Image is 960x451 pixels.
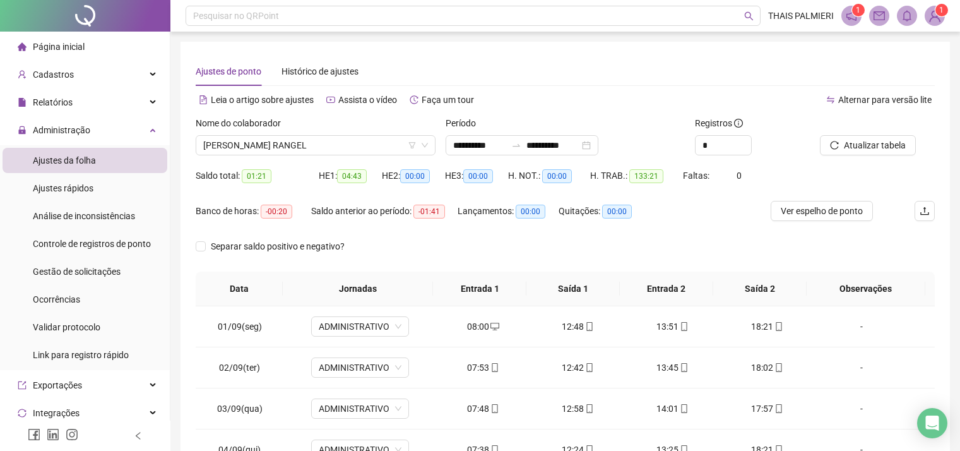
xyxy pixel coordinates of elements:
[410,95,418,104] span: history
[458,204,559,219] div: Lançamentos:
[852,4,865,16] sup: 1
[283,272,433,306] th: Jornadas
[408,141,416,149] span: filter
[463,169,493,183] span: 00:00
[18,126,27,135] span: lock
[66,428,78,441] span: instagram
[846,10,857,21] span: notification
[713,272,807,306] th: Saída 2
[489,404,499,413] span: mobile
[382,169,445,183] div: HE 2:
[18,42,27,51] span: home
[421,141,429,149] span: down
[541,320,615,334] div: 12:48
[920,206,930,216] span: upload
[33,183,93,193] span: Ajustes rápidos
[33,239,151,249] span: Controle de registros de ponto
[489,322,499,331] span: desktop
[838,95,932,105] span: Alternar para versão lite
[730,320,805,334] div: 18:21
[511,140,521,150] span: to
[400,169,430,183] span: 00:00
[768,9,834,23] span: THAIS PALMIERI
[445,169,508,183] div: HE 3:
[679,322,689,331] span: mobile
[730,361,805,375] div: 18:02
[636,320,710,334] div: 13:51
[338,95,397,105] span: Assista o vídeo
[319,399,401,418] span: ADMINISTRATIVO
[817,282,915,296] span: Observações
[781,204,863,218] span: Ver espelho de ponto
[584,363,594,372] span: mobile
[196,204,311,219] div: Banco de horas:
[516,205,545,219] span: 00:00
[319,358,401,377] span: ADMINISTRATIVO
[18,98,27,107] span: file
[824,320,899,334] div: -
[217,404,263,414] span: 03/09(qua)
[511,140,521,150] span: swap-right
[734,119,743,128] span: info-circle
[319,169,382,183] div: HE 1:
[730,402,805,416] div: 17:57
[196,116,289,130] label: Nome do colaborador
[925,6,944,25] img: 91134
[446,402,521,416] div: 07:48
[683,171,711,181] span: Faltas:
[824,402,899,416] div: -
[33,69,74,80] span: Cadastros
[218,322,262,332] span: 01/09(seg)
[620,272,713,306] th: Entrada 2
[559,204,651,219] div: Quitações:
[629,169,663,183] span: 133:21
[636,402,710,416] div: 14:01
[446,361,521,375] div: 07:53
[874,10,885,21] span: mail
[422,95,474,105] span: Faça um tour
[935,4,948,16] sup: Atualize o seu contato no menu Meus Dados
[33,380,82,390] span: Exportações
[446,116,484,130] label: Período
[33,125,90,135] span: Administração
[901,10,913,21] span: bell
[33,408,80,418] span: Integrações
[18,70,27,79] span: user-add
[326,95,335,104] span: youtube
[33,294,80,304] span: Ocorrências
[695,116,743,130] span: Registros
[33,211,135,221] span: Análise de inconsistências
[541,361,615,375] div: 12:42
[242,169,271,183] span: 01:21
[584,404,594,413] span: mobile
[211,95,314,105] span: Leia o artigo sobre ajustes
[541,402,615,416] div: 12:58
[28,428,40,441] span: facebook
[917,408,947,438] div: Open Intercom Messenger
[636,361,710,375] div: 13:45
[773,322,783,331] span: mobile
[219,363,260,373] span: 02/09(ter)
[526,272,620,306] th: Saída 1
[773,363,783,372] span: mobile
[773,404,783,413] span: mobile
[33,97,73,107] span: Relatórios
[199,95,208,104] span: file-text
[744,11,754,21] span: search
[134,431,143,440] span: left
[737,171,742,181] span: 0
[33,350,129,360] span: Link para registro rápido
[261,205,292,219] span: -00:20
[446,320,521,334] div: 08:00
[830,141,839,150] span: reload
[939,6,944,15] span: 1
[602,205,632,219] span: 00:00
[584,322,594,331] span: mobile
[47,428,59,441] span: linkedin
[196,272,283,306] th: Data
[311,204,458,219] div: Saldo anterior ao período:
[820,135,916,155] button: Atualizar tabela
[679,363,689,372] span: mobile
[33,267,121,277] span: Gestão de solicitações
[824,361,899,375] div: -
